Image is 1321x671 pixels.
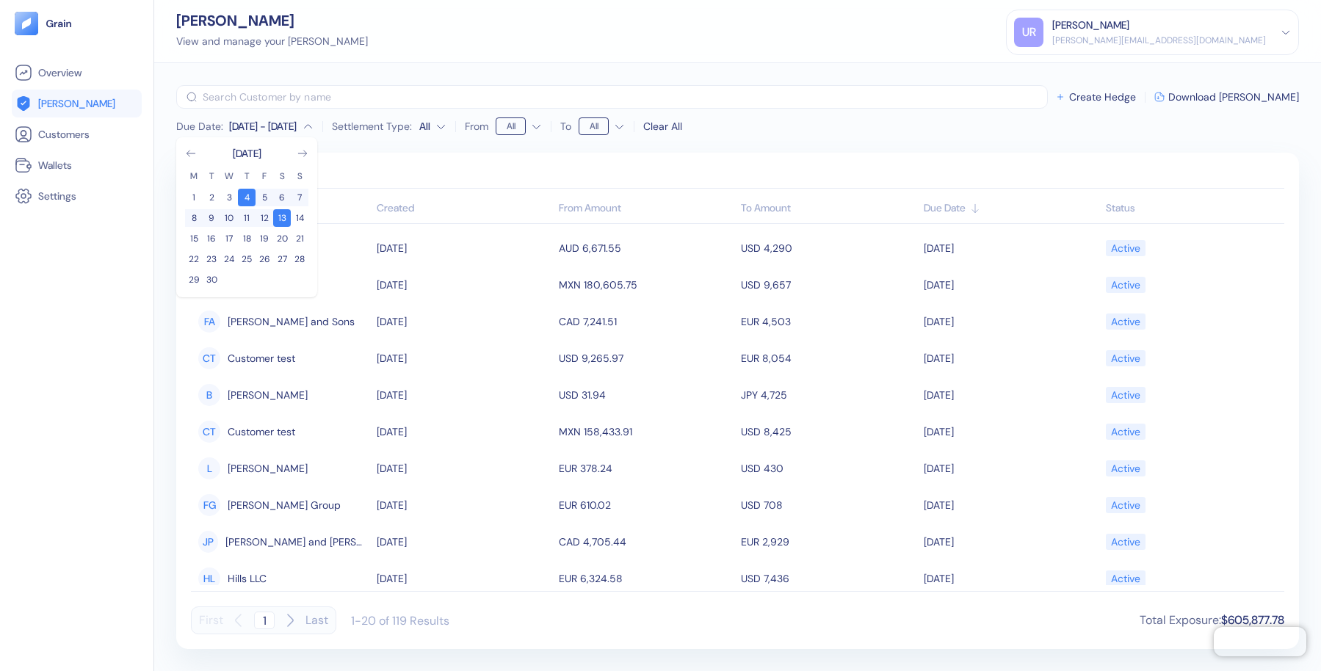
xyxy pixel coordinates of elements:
[238,250,256,268] button: 25
[1052,34,1266,47] div: [PERSON_NAME][EMAIL_ADDRESS][DOMAIN_NAME]
[555,230,737,266] td: AUD 6,671.55
[373,450,555,487] td: [DATE]
[198,421,220,443] div: CT
[920,523,1102,560] td: [DATE]
[920,487,1102,523] td: [DATE]
[203,85,1048,109] input: Search Customer by name
[555,487,737,523] td: EUR 610.02
[920,303,1102,340] td: [DATE]
[273,170,291,183] th: Saturday
[198,531,218,553] div: JP
[203,189,220,206] button: 2
[15,95,139,112] a: [PERSON_NAME]
[1111,382,1140,407] div: Active
[737,303,919,340] td: EUR 4,503
[737,377,919,413] td: JPY 4,725
[332,121,412,131] label: Settlement Type:
[555,266,737,303] td: MXN 180,605.75
[273,189,291,206] button: 6
[176,13,368,28] div: [PERSON_NAME]
[15,12,38,35] img: logo-tablet-V2.svg
[291,250,308,268] button: 28
[185,189,203,206] button: 1
[373,340,555,377] td: [DATE]
[46,18,73,29] img: logo
[220,209,238,227] button: 10
[579,115,625,138] button: To
[291,230,308,247] button: 21
[273,209,291,227] button: 13
[351,613,449,628] div: 1-20 of 119 Results
[256,170,273,183] th: Friday
[555,523,737,560] td: CAD 4,705.44
[737,487,919,523] td: USD 708
[38,65,82,80] span: Overview
[555,195,737,224] th: From Amount
[737,340,919,377] td: EUR 8,054
[15,64,139,81] a: Overview
[38,189,76,203] span: Settings
[373,377,555,413] td: [DATE]
[1111,419,1140,444] div: Active
[920,266,1102,303] td: [DATE]
[737,560,919,597] td: USD 7,436
[305,606,328,634] button: Last
[1111,346,1140,371] div: Active
[1214,627,1306,656] iframe: Chatra live chat
[1052,18,1129,33] div: [PERSON_NAME]
[373,523,555,560] td: [DATE]
[555,413,737,450] td: MXN 158,433.91
[198,384,220,406] div: B
[465,121,488,131] label: From
[185,170,203,183] th: Monday
[737,450,919,487] td: USD 430
[920,377,1102,413] td: [DATE]
[238,189,256,206] button: 4
[920,230,1102,266] td: [DATE]
[228,566,267,591] span: Hills LLC
[203,250,220,268] button: 23
[238,209,256,227] button: 11
[737,195,919,224] th: To Amount
[176,119,314,134] button: Due Date:[DATE] - [DATE]
[419,115,446,138] button: Settlement Type:
[198,567,220,590] div: HL
[15,156,139,174] a: Wallets
[737,413,919,450] td: USD 8,425
[203,230,220,247] button: 16
[185,230,203,247] button: 15
[198,347,220,369] div: CT
[1111,456,1140,481] div: Active
[220,170,238,183] th: Wednesday
[228,346,295,371] span: Customer test
[228,419,295,444] span: Customer test
[228,456,308,481] span: Langworth-Koch
[373,230,555,266] td: [DATE]
[238,170,256,183] th: Thursday
[220,189,238,206] button: 3
[185,250,203,268] button: 22
[1140,612,1284,629] div: Total Exposure :
[1168,92,1299,102] span: Download [PERSON_NAME]
[555,377,737,413] td: USD 31.94
[920,560,1102,597] td: [DATE]
[373,413,555,450] td: [DATE]
[496,115,542,138] button: From
[38,96,115,111] span: [PERSON_NAME]
[1111,309,1140,334] div: Active
[377,200,551,216] div: Sort ascending
[256,250,273,268] button: 26
[228,309,355,334] span: Fay and Sons
[229,119,297,134] div: [DATE] - [DATE]
[1221,612,1284,628] span: $605,877.78
[555,340,737,377] td: USD 9,265.97
[737,266,919,303] td: USD 9,657
[1055,92,1136,102] button: Create Hedge
[924,200,1099,216] div: Sort ascending
[920,340,1102,377] td: [DATE]
[373,303,555,340] td: [DATE]
[291,209,308,227] button: 14
[233,146,261,161] div: [DATE]
[38,127,90,142] span: Customers
[920,450,1102,487] td: [DATE]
